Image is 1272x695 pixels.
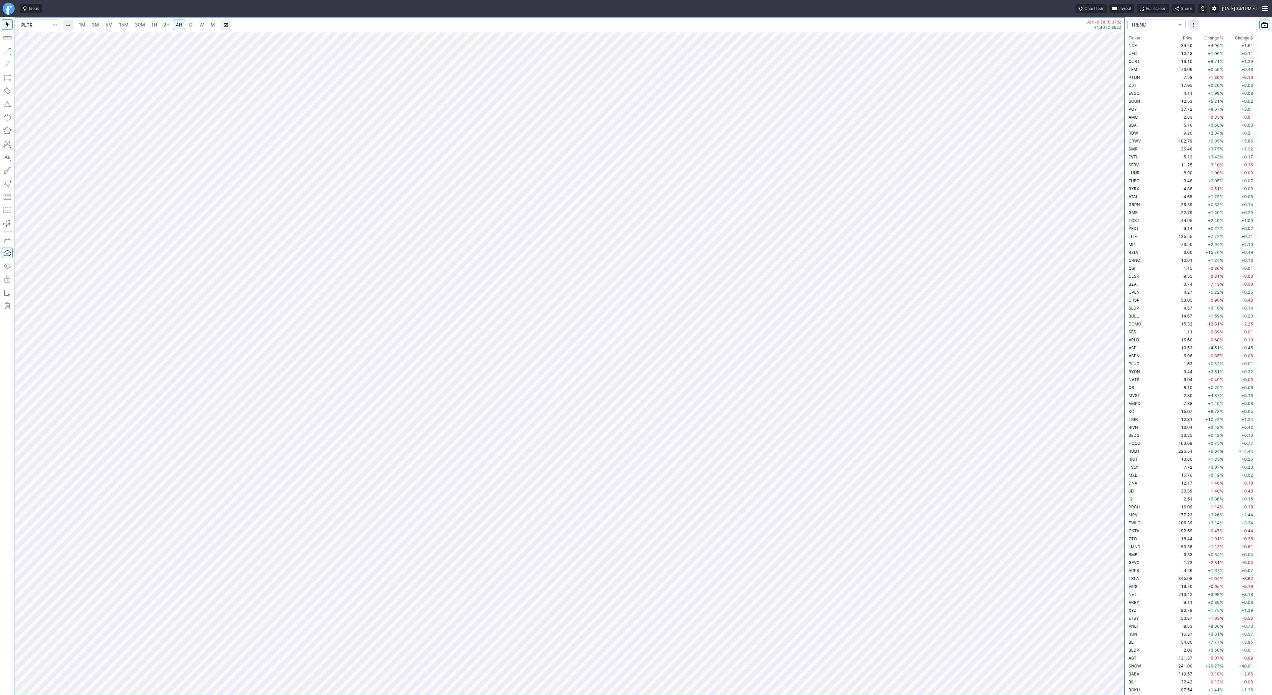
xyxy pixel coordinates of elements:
span: +4.87 [1208,393,1220,398]
span: % [1220,329,1223,334]
td: 15.32 [1169,320,1194,328]
span: -0.03 [1242,274,1253,279]
a: M [207,20,218,30]
span: % [1220,178,1223,183]
td: 73.66 [1169,65,1194,73]
span: +1.59 [1208,314,1220,319]
a: 2H [160,20,173,30]
span: % [1220,115,1223,120]
span: TOST [1129,218,1139,223]
span: SES [1129,329,1136,334]
span: % [1220,337,1223,342]
span: +0.02 [1242,226,1253,231]
span: Change % [1204,35,1223,41]
span: LITE [1129,234,1137,239]
td: 8.90 [1169,169,1194,177]
span: -0.49 [1209,377,1220,382]
a: 5M [102,20,116,30]
span: RDW [1129,131,1138,136]
span: % [1220,170,1223,175]
button: Measure [2,32,13,43]
span: +0.23 [1242,314,1253,319]
span: +8.67 [1208,107,1220,112]
span: NNE [1129,43,1137,48]
span: +2.10 [1242,242,1253,247]
span: +0.11 [1242,51,1253,56]
span: +0.20 [1208,83,1220,88]
td: 9.20 [1169,129,1194,137]
span: +5.21 [1208,99,1220,104]
td: 26.39 [1169,201,1194,208]
span: -0.60 [1209,337,1220,342]
span: % [1220,43,1223,48]
span: -0.30 [1242,282,1253,287]
button: Rectangle [2,72,13,83]
button: Lock drawings [2,274,13,285]
button: XABCD [2,139,13,149]
span: +0.03 [1242,123,1253,128]
button: Search [50,20,59,30]
span: +2.34 [1208,131,1220,136]
button: Remove all autosaved drawings [2,301,13,311]
span: % [1220,369,1223,374]
td: 7.38 [1169,399,1194,407]
span: GME [1129,210,1138,215]
span: SMR [1129,146,1138,151]
td: 16.60 [1169,336,1194,344]
button: Drawing mode: Single [2,234,13,245]
span: +1.99 [1208,91,1220,96]
span: % [1220,210,1223,215]
span: BBAI [1129,123,1138,128]
span: ASPN [1129,353,1139,358]
span: -0.09 [1242,170,1253,175]
span: % [1220,321,1223,326]
span: -0.51 [1209,186,1220,191]
span: 15M [119,22,129,28]
span: NVTS [1129,377,1139,382]
span: +1.10 [1208,401,1220,406]
button: Range [221,20,231,30]
span: +0.62 [1208,361,1220,366]
span: -0.10 [1242,337,1253,342]
span: GRPN [1129,202,1140,207]
span: % [1220,290,1223,295]
span: Full screen [1146,5,1166,12]
button: Toggle dark mode [1198,4,1207,13]
td: 9.55 [1169,272,1194,280]
span: % [1220,306,1223,311]
td: 7.58 [1169,73,1194,81]
span: +0.75 [1208,385,1220,390]
span: +6.22 [1208,290,1220,295]
button: portfolio-watchlist-select [1127,20,1186,30]
button: More [1188,20,1199,30]
span: % [1220,361,1223,366]
span: % [1220,51,1223,56]
span: 30M [135,22,145,28]
span: +4.90 [1208,43,1220,48]
span: CLSK [1129,274,1139,279]
td: 34.50 [1169,41,1194,49]
td: 1.15 [1169,264,1194,272]
button: Ideas [20,4,42,13]
td: 44.95 [1169,216,1194,224]
button: Mouse [2,19,13,30]
button: Layout [1109,4,1134,13]
td: 102.79 [1169,137,1194,145]
span: +0.43 [1242,67,1253,72]
span: +0.03 [1242,83,1253,88]
span: TREND [1131,22,1175,28]
span: 5M [105,22,113,28]
button: Elliott waves [2,178,13,189]
span: +1.75 [1208,194,1220,199]
td: 10.61 [1169,256,1194,264]
span: +15.76 [1205,250,1220,255]
span: Change $ [1235,35,1253,41]
span: +0.17 [1242,154,1253,159]
td: 4.57 [1169,304,1194,312]
button: Add note [2,287,13,298]
span: 1H [151,22,157,28]
td: 73.50 [1169,240,1194,248]
span: +0.22 [1208,226,1220,231]
td: 17.95 [1169,81,1194,89]
span: +4.51 [1208,345,1220,350]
